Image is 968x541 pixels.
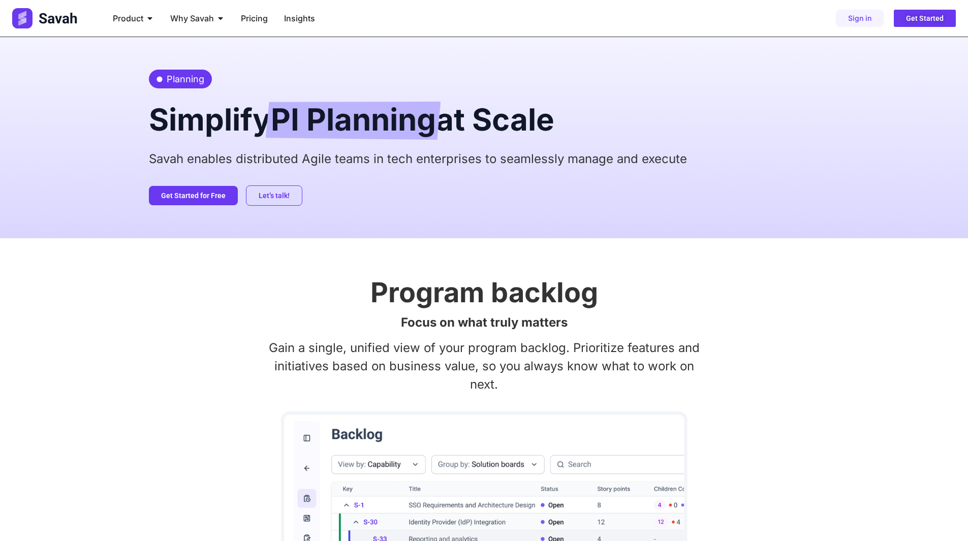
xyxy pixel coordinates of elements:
[149,339,820,394] p: Gain a single, unified view of your program backlog. Prioritize features and initiatives based on...
[259,192,290,199] span: Let’s talk!
[113,12,143,24] span: Product
[284,12,315,24] a: Insights
[161,192,226,199] span: Get Started for Free
[105,8,619,28] div: Menu Toggle
[149,186,238,205] a: Get Started for Free
[906,15,944,22] span: Get Started
[848,15,871,22] span: Sign in
[149,150,820,168] p: Savah enables distributed Agile teams in tech enterprises to seamlessly manage and execute
[149,99,820,140] h2: Simplify at Scale
[894,10,956,27] a: Get Started
[241,12,268,24] a: Pricing
[105,8,619,28] nav: Menu
[246,185,302,206] a: Let’s talk!
[164,72,204,86] span: Planning
[836,10,884,27] a: Sign in
[271,102,436,140] span: PI Planning
[149,316,820,329] h2: Focus on what truly matters
[170,12,214,24] span: Why Savah
[149,279,820,306] h2: Program backlog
